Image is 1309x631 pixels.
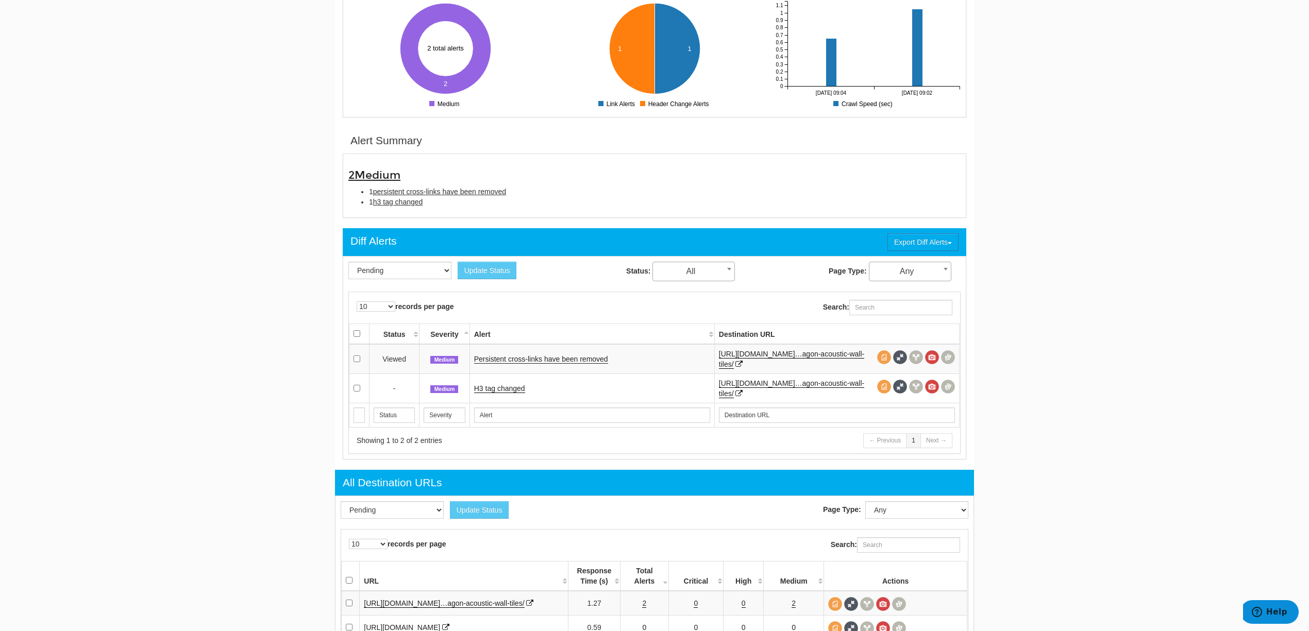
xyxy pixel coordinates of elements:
[892,597,906,611] span: Compare screenshots
[719,350,864,369] a: [URL][DOMAIN_NAME]…agon-acoustic-wall-tiles/
[792,599,796,608] a: 2
[831,537,960,553] label: Search:
[776,54,783,60] tspan: 0.4
[863,433,907,448] a: ← Previous
[719,407,955,423] input: Search
[776,40,783,45] tspan: 0.6
[370,344,419,374] td: Viewed
[458,262,517,279] button: Update Status
[742,599,746,608] a: 0
[776,47,783,53] tspan: 0.5
[876,597,890,611] span: View screenshot
[776,25,783,30] tspan: 0.8
[909,350,923,364] span: View headers
[724,561,764,591] th: High &nbsp;: activate to sort column ascending
[776,18,783,23] tspan: 0.9
[357,435,642,446] div: Showing 1 to 2 of 2 entries
[349,539,388,549] select: records per page
[474,384,525,393] a: H3 tag changed
[357,301,395,312] select: records per page
[360,561,568,591] th: URL: activate to sort column ascending
[776,3,783,8] tspan: 1.1
[719,379,864,398] a: [URL][DOMAIN_NAME]…agon-acoustic-wall-tiles/
[652,262,735,281] span: All
[877,380,891,394] span: View source
[909,380,923,394] span: View headers
[474,407,710,423] input: Search
[776,69,783,75] tspan: 0.2
[816,90,847,96] tspan: [DATE] 09:04
[906,433,921,448] a: 1
[620,561,668,591] th: Total Alerts &nbsp;: activate to sort column ascending
[780,83,783,89] tspan: 0
[941,350,955,364] span: Compare screenshots
[427,44,464,52] text: 2 total alerts
[860,597,874,611] span: View headers
[887,233,959,251] button: Export Diff Alerts
[844,597,858,611] span: Full Source Diff
[568,561,620,591] th: Response Time (s): activate to sort column ascending
[642,599,646,608] a: 2
[780,10,783,16] tspan: 1
[626,267,650,275] strong: Status:
[714,323,959,344] th: Destination URL
[849,300,952,315] input: Search:
[373,187,506,196] span: persistent cross-links have been removed
[857,537,960,553] input: Search:
[370,373,419,403] td: -
[370,323,419,344] th: Status: activate to sort column ascending
[893,350,907,364] span: Full Source Diff
[374,407,415,423] input: Search
[430,356,458,364] span: Medium
[823,504,863,515] label: Page Type:
[829,267,867,275] strong: Page Type:
[350,233,396,249] div: Diff Alerts
[419,323,470,344] th: Severity: activate to sort column descending
[568,591,620,616] td: 1.27
[764,561,824,591] th: Medium &nbsp;: activate to sort column ascending
[474,355,608,364] a: Persistent cross-links have been removed
[869,264,951,279] span: Any
[348,168,400,182] span: 2
[925,350,939,364] span: View screenshot
[776,76,783,82] tspan: 0.1
[369,197,961,207] li: 1
[355,168,400,182] span: Medium
[824,561,967,591] th: Actions
[823,300,952,315] label: Search:
[668,561,723,591] th: Critical &nbsp;: activate to sort column ascending
[343,475,442,490] div: All Destination URLs
[450,501,509,519] button: Update Status
[902,90,933,96] tspan: [DATE] 09:02
[893,380,907,394] span: Full Source Diff
[877,350,891,364] span: View source
[653,264,734,279] span: All
[373,198,423,206] span: h3 tag changed
[469,323,714,344] th: Alert: activate to sort column ascending
[369,186,961,197] li: 1
[354,407,365,423] input: Search
[694,599,698,608] a: 0
[357,301,454,312] label: records per page
[1243,600,1299,626] iframe: Opens a widget where you can find more information
[869,262,951,281] span: Any
[920,433,952,448] a: Next →
[350,133,422,148] div: Alert Summary
[828,597,842,611] span: View source
[424,407,465,423] input: Search
[776,32,783,38] tspan: 0.7
[430,385,458,394] span: Medium
[776,62,783,67] tspan: 0.3
[349,539,446,549] label: records per page
[364,599,524,608] a: [URL][DOMAIN_NAME]…agon-acoustic-wall-tiles/
[941,380,955,394] span: Compare screenshots
[925,380,939,394] span: View screenshot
